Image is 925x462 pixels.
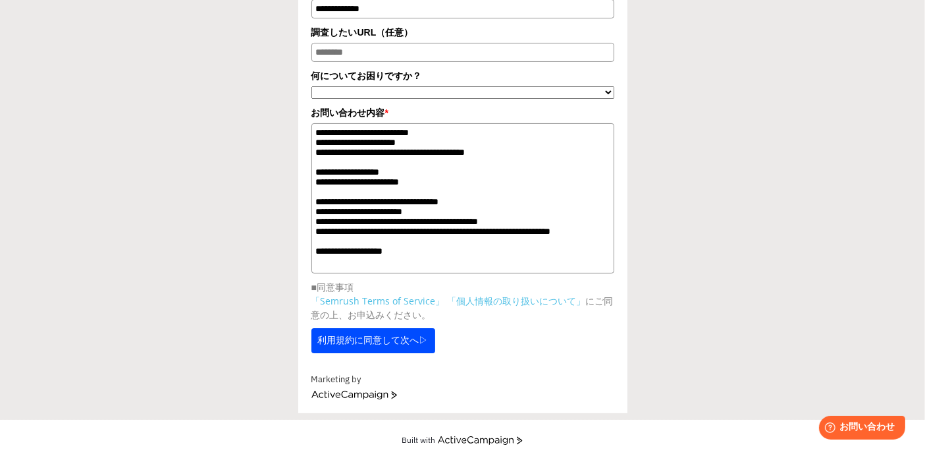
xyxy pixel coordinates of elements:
label: 調査したいURL（任意） [311,25,614,40]
div: Built with [402,436,435,446]
div: Marketing by [311,373,614,387]
p: にご同意の上、お申込みください。 [311,294,614,322]
button: 利用規約に同意して次へ▷ [311,328,435,353]
a: 「Semrush Terms of Service」 [311,295,445,307]
a: 「個人情報の取り扱いについて」 [448,295,586,307]
label: 何についてお困りですか？ [311,69,614,83]
label: お問い合わせ内容 [311,105,614,120]
p: ■同意事項 [311,280,614,294]
iframe: Help widget launcher [808,411,911,448]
